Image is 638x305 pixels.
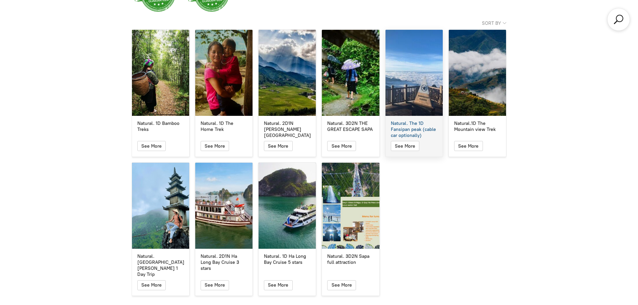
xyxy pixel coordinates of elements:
a: Natural. 1D The Home Trek [195,30,253,116]
div: Natural.1D The Mountain view Trek [454,121,501,133]
button: See More [454,141,483,151]
span: See More [268,282,288,288]
span: See More [268,143,288,149]
div: Natural. 1D Ha Long Bay Cruise 5 stars [264,253,310,265]
div: Natural. 3D2N THE GREAT ESCAPE SAPA [327,121,374,133]
a: Natural.1D The Mountain view Trek [449,30,506,116]
div: Natural. 2D1N Ha Long Bay Cruise 3 stars [201,253,247,272]
div: Natural. [GEOGRAPHIC_DATA][PERSON_NAME] 1 Day Trip [137,253,184,278]
a: Search products [613,13,625,25]
button: See More [137,280,166,290]
span: See More [458,143,479,149]
a: Natural. 2D1N [PERSON_NAME][GEOGRAPHIC_DATA] [259,121,316,139]
span: See More [395,143,415,149]
a: Natural. 1D Ha Long Bay Cruise 5 stars [259,253,316,265]
a: Natural. 2D1N Ha Long Bay Cruise 3 stars [195,163,253,249]
button: See More [327,280,356,290]
span: See More [332,282,352,288]
a: Natural. 3D2N Sapa full attraction [322,163,379,249]
a: Natural. 1D Bamboo Treks [132,30,189,116]
button: See More [264,141,292,151]
a: Natural.1D The Mountain view Trek [449,121,506,133]
a: Natural. 3D2N THE GREAT ESCAPE SAPA [322,121,379,133]
a: Natural. 1D Ha Long Bay Cruise 5 stars [259,163,316,249]
div: Natural. 2D1N [PERSON_NAME][GEOGRAPHIC_DATA] [264,121,310,139]
a: Natural. 2D1N Muong Hoa Valley [259,30,316,116]
div: Natural. The 1D Fansipan peak (cable car optionally) [391,121,437,139]
button: See More [327,141,356,151]
span: See More [205,143,225,149]
span: See More [141,282,162,288]
a: Natural. 1D The Home Trek [195,121,253,133]
a: Natural. 2D1N Ha Long Bay Cruise 3 stars [195,253,253,272]
div: Natural. 1D The Home Trek [201,121,247,133]
a: Natural. 3D2N THE GREAT ESCAPE SAPA [322,30,379,116]
a: Natural. The 1D Fansipan peak (cable car optionally) [385,30,443,116]
button: See More [201,280,229,290]
span: See More [332,143,352,149]
div: Natural. 1D Bamboo Treks [137,121,184,133]
a: Natural. [GEOGRAPHIC_DATA][PERSON_NAME] 1 Day Trip [132,253,189,278]
span: See More [205,282,225,288]
button: See More [264,280,292,290]
span: See More [141,143,162,149]
button: See More [391,141,419,151]
div: Natural. 3D2N Sapa full attraction [327,253,374,265]
a: Natural. 3D2N Sapa full attraction [322,253,379,265]
button: See More [201,141,229,151]
a: Natural. Ninh Binh 1 Day Trip [132,163,189,249]
a: Natural. 1D Bamboo Treks [132,121,189,133]
a: Natural. The 1D Fansipan peak (cable car optionally) [385,121,443,139]
button: See More [137,141,166,151]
